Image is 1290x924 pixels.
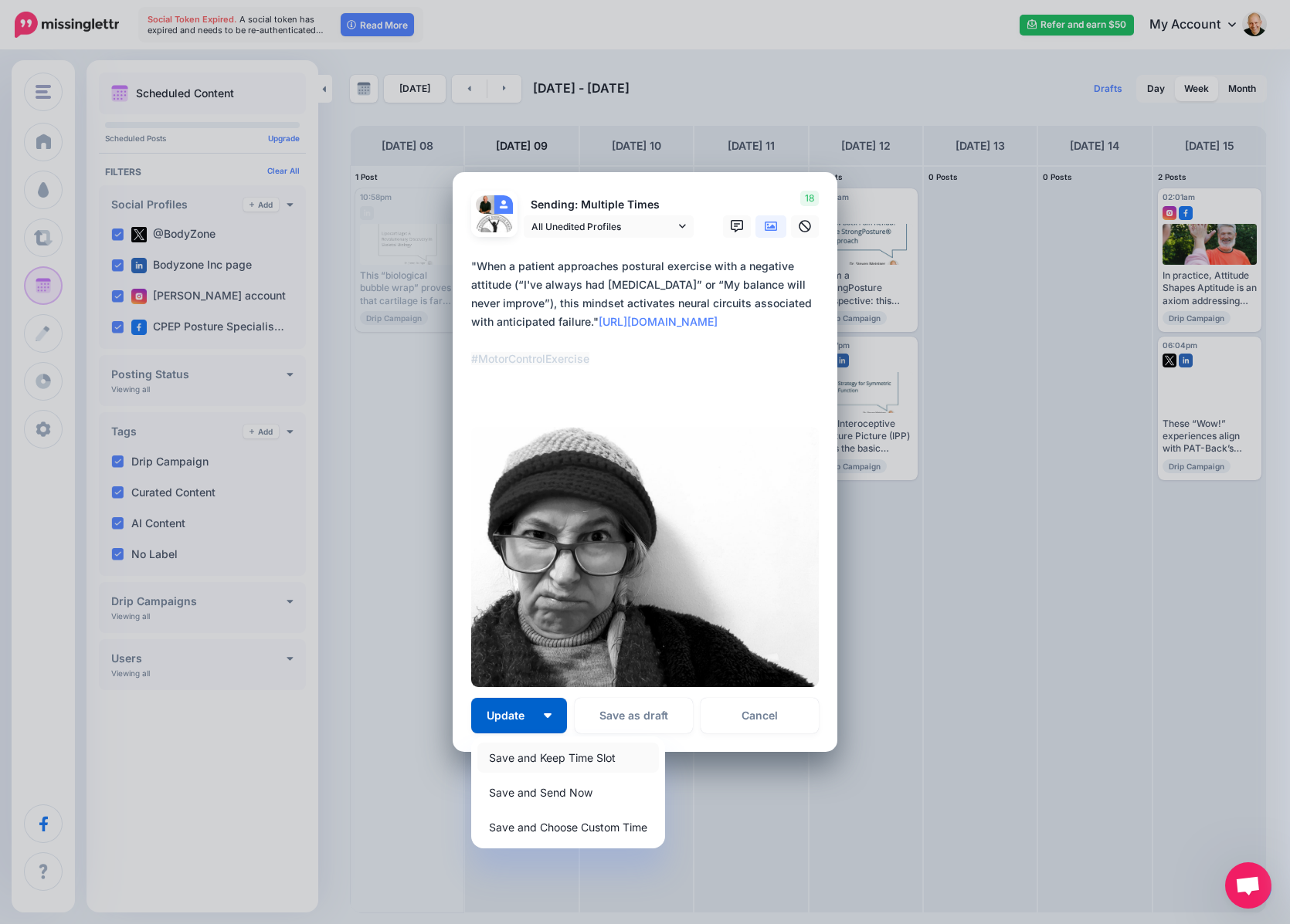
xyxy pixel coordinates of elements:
a: All Unedited Profiles [524,215,694,238]
span: Update [487,710,536,721]
img: user_default_image.png [494,195,513,214]
span: 18 [800,191,819,206]
div: "When a patient approaches postural exercise with a negative attitude (“I've always had [MEDICAL_... [471,257,827,368]
span: All Unedited Profiles [531,218,675,235]
div: Update [471,736,665,848]
img: arrow-down-white.png [544,713,552,718]
p: Sending: Multiple Times [524,196,694,214]
a: Save and Choose Custom Time [477,812,659,842]
a: Save and Keep Time Slot [477,743,659,773]
a: Cancel [701,698,819,733]
img: 306089953_430197299206913_5163360918368938328_n-bsa154853.jpg [476,214,513,250]
button: Save as draft [575,698,693,733]
img: Dr_Weiniger_Informal_2_medium_square-16629.jpg [476,195,494,214]
button: Update [471,698,567,733]
img: OJAEL8EYFL4ZXWYNQDTHXSBBB9S1O3ZT.jpg [471,427,819,688]
a: Save and Send Now [477,777,659,807]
